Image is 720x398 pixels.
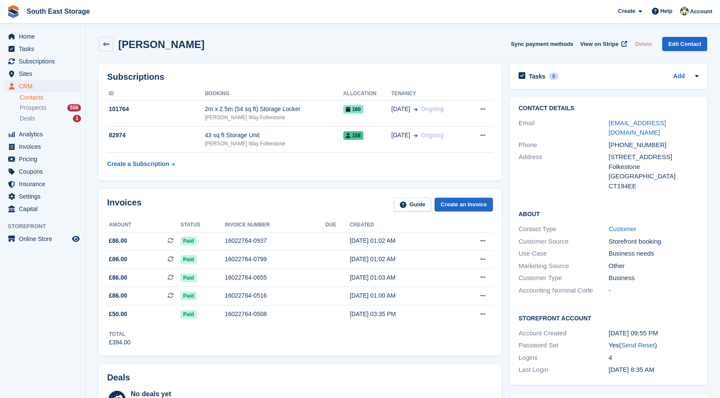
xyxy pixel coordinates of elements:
div: [DATE] 01:03 AM [350,273,453,282]
a: Send Reset [621,341,654,349]
div: Logins [519,353,609,363]
div: Email [519,118,609,138]
div: Password Set [519,341,609,350]
img: Anna Paskhin [680,7,689,15]
h2: [PERSON_NAME] [118,39,204,50]
span: Ongoing [421,132,444,139]
a: Edit Contact [662,37,707,51]
button: Delete [632,37,655,51]
span: Paid [180,255,196,264]
th: Due [325,218,350,232]
span: Storefront [8,222,85,231]
time: 2025-04-25 07:35:41 UTC [609,366,654,373]
a: menu [4,153,81,165]
a: South East Storage [23,4,93,18]
div: 16022764-0799 [225,255,325,264]
h2: Contact Details [519,105,699,112]
div: [DATE] 01:02 AM [350,236,453,245]
div: Use Case [519,249,609,259]
div: Accounting Nominal Code [519,286,609,295]
span: Deals [20,115,35,123]
div: [DATE] 01:02 AM [350,255,453,264]
div: [DATE] 01:00 AM [350,291,453,300]
div: Folkestone [609,162,699,172]
div: Customer Source [519,237,609,247]
a: menu [4,141,81,153]
span: £86.00 [109,291,127,300]
span: Subscriptions [19,55,70,67]
span: £86.00 [109,255,127,264]
a: [EMAIL_ADDRESS][DOMAIN_NAME] [609,119,666,136]
span: Create [618,7,635,15]
a: menu [4,30,81,42]
a: View on Stripe [577,37,629,51]
span: Paid [180,292,196,300]
span: Account [690,7,712,16]
div: Marketing Source [519,261,609,271]
span: Invoices [19,141,70,153]
th: Booking [205,87,343,101]
span: Pricing [19,153,70,165]
h2: Tasks [529,72,546,80]
a: menu [4,80,81,92]
div: Other [609,261,699,271]
span: [DATE] [391,131,410,140]
div: [PERSON_NAME] Way Folkestone [205,114,343,121]
div: Address [519,152,609,191]
div: [DATE] 03:35 PM [350,310,453,319]
th: Created [350,218,453,232]
div: 16022764-0508 [225,310,325,319]
div: 101764 [107,105,205,114]
span: CRM [19,80,70,92]
a: Prospects 556 [20,103,81,112]
div: 4 [609,353,699,363]
th: Amount [107,218,180,232]
div: Business [609,273,699,283]
h2: Invoices [107,198,141,212]
div: 43 sq ft Storage Unit [205,131,343,140]
span: Paid [180,274,196,282]
a: Create an Invoice [435,198,493,212]
span: Ongoing [421,106,444,112]
span: View on Stripe [580,40,618,48]
a: Add [673,72,685,81]
span: Sites [19,68,70,80]
div: Customer Type [519,273,609,283]
h2: About [519,209,699,218]
th: Invoice number [225,218,325,232]
span: ( ) [619,341,657,349]
div: 82974 [107,131,205,140]
span: Analytics [19,128,70,140]
div: Contact Type [519,224,609,234]
a: menu [4,55,81,67]
div: Account Created [519,329,609,338]
span: Help [660,7,672,15]
span: Settings [19,190,70,202]
span: Coupons [19,166,70,178]
div: [PHONE_NUMBER] [609,140,699,150]
div: 1 [73,115,81,122]
div: 556 [67,104,81,112]
div: - [609,286,699,295]
th: Status [180,218,225,232]
div: 16022764-0937 [225,236,325,245]
div: Create a Subscription [107,160,169,169]
a: Deals 1 [20,114,81,123]
span: £86.00 [109,236,127,245]
th: Allocation [343,87,391,101]
div: 16022764-0516 [225,291,325,300]
a: menu [4,233,81,245]
h2: Subscriptions [107,72,493,82]
h2: Deals [107,373,130,383]
span: Prospects [20,104,46,112]
a: Customer [609,225,636,232]
a: menu [4,203,81,215]
a: Create a Subscription [107,156,175,172]
div: [PERSON_NAME] Way Folkestone [205,140,343,148]
span: [DATE] [391,105,410,114]
div: Total [109,330,131,338]
div: 0 [549,72,559,80]
span: Home [19,30,70,42]
div: 16022764-0655 [225,273,325,282]
a: menu [4,178,81,190]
